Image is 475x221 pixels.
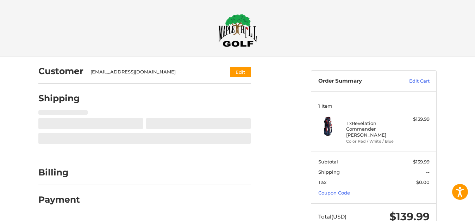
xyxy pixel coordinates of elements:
[346,138,400,144] li: Color Red / White / Blue
[346,120,400,138] h4: 1 x Revelation Commander [PERSON_NAME]
[230,67,251,77] button: Edit
[90,68,217,76] div: [EMAIL_ADDRESS][DOMAIN_NAME]
[318,78,394,85] h3: Order Summary
[318,169,340,175] span: Shipping
[426,169,430,175] span: --
[38,93,80,104] h2: Shipping
[394,78,430,85] a: Edit Cart
[38,66,83,77] h2: Customer
[38,167,80,178] h2: Billing
[318,190,350,196] a: Coupon Code
[38,194,80,205] h2: Payment
[318,179,326,185] span: Tax
[318,159,338,165] span: Subtotal
[416,179,430,185] span: $0.00
[417,202,475,221] iframe: Google Customer Reviews
[318,213,346,220] span: Total (USD)
[413,159,430,165] span: $139.99
[218,14,257,47] img: Maple Hill Golf
[318,103,430,109] h3: 1 Item
[402,116,430,123] div: $139.99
